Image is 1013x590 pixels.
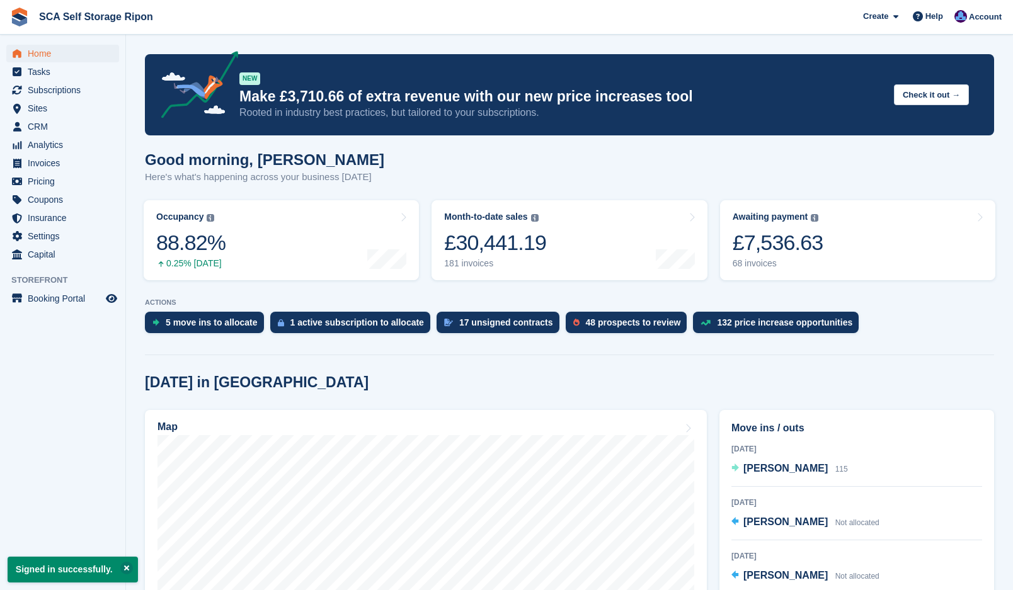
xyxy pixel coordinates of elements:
[894,84,969,105] button: Check it out →
[6,99,119,117] a: menu
[151,51,239,123] img: price-adjustments-announcement-icon-8257ccfd72463d97f412b2fc003d46551f7dbcb40ab6d574587a9cd5c0d94...
[731,497,982,508] div: [DATE]
[28,191,103,208] span: Coupons
[207,214,214,222] img: icon-info-grey-7440780725fd019a000dd9b08b2336e03edf1995a4989e88bcd33f0948082b44.svg
[145,312,270,339] a: 5 move ins to allocate
[239,72,260,85] div: NEW
[437,312,566,339] a: 17 unsigned contracts
[969,11,1002,23] span: Account
[145,374,369,391] h2: [DATE] in [GEOGRAPHIC_DATA]
[28,209,103,227] span: Insurance
[144,200,419,280] a: Occupancy 88.82% 0.25% [DATE]
[731,514,879,531] a: [PERSON_NAME] Not allocated
[28,154,103,172] span: Invoices
[954,10,967,23] img: Sarah Race
[731,461,848,477] a: [PERSON_NAME] 115
[145,151,384,168] h1: Good morning, [PERSON_NAME]
[28,136,103,154] span: Analytics
[811,214,818,222] img: icon-info-grey-7440780725fd019a000dd9b08b2336e03edf1995a4989e88bcd33f0948082b44.svg
[733,212,808,222] div: Awaiting payment
[278,319,284,327] img: active_subscription_to_allocate_icon-d502201f5373d7db506a760aba3b589e785aa758c864c3986d89f69b8ff3...
[28,246,103,263] span: Capital
[156,230,226,256] div: 88.82%
[6,246,119,263] a: menu
[157,421,178,433] h2: Map
[28,63,103,81] span: Tasks
[701,320,711,326] img: price_increase_opportunities-93ffe204e8149a01c8c9dc8f82e8f89637d9d84a8eef4429ea346261dce0b2c0.svg
[145,298,994,307] p: ACTIONS
[11,274,125,286] span: Storefront
[6,173,119,190] a: menu
[444,319,453,326] img: contract_signature_icon-13c848040528278c33f63329250d36e43548de30e8caae1d1a13099fd9432cc5.svg
[6,290,119,307] a: menu
[152,319,159,326] img: move_ins_to_allocate_icon-fdf77a2bb77ea45bf5b3d319d69a93e2d87916cf1d5bf7949dd705db3b84f3ca.svg
[731,568,879,584] a: [PERSON_NAME] Not allocated
[6,227,119,245] a: menu
[573,319,580,326] img: prospect-51fa495bee0391a8d652442698ab0144808aea92771e9ea1ae160a38d050c398.svg
[459,317,553,327] div: 17 unsigned contracts
[531,214,539,222] img: icon-info-grey-7440780725fd019a000dd9b08b2336e03edf1995a4989e88bcd33f0948082b44.svg
[6,209,119,227] a: menu
[239,106,884,120] p: Rooted in industry best practices, but tailored to your subscriptions.
[28,81,103,99] span: Subscriptions
[835,572,879,581] span: Not allocated
[166,317,258,327] div: 5 move ins to allocate
[34,6,158,27] a: SCA Self Storage Ripon
[444,230,546,256] div: £30,441.19
[6,45,119,62] a: menu
[145,170,384,184] p: Here's what's happening across your business [DATE]
[586,317,681,327] div: 48 prospects to review
[693,312,865,339] a: 132 price increase opportunities
[156,258,226,269] div: 0.25% [DATE]
[290,317,424,327] div: 1 active subscription to allocate
[28,99,103,117] span: Sites
[731,550,982,562] div: [DATE]
[444,258,546,269] div: 181 invoices
[743,463,828,474] span: [PERSON_NAME]
[835,465,848,474] span: 115
[733,230,823,256] div: £7,536.63
[270,312,437,339] a: 1 active subscription to allocate
[28,227,103,245] span: Settings
[28,173,103,190] span: Pricing
[925,10,943,23] span: Help
[28,290,103,307] span: Booking Portal
[6,118,119,135] a: menu
[733,258,823,269] div: 68 invoices
[6,63,119,81] a: menu
[444,212,527,222] div: Month-to-date sales
[239,88,884,106] p: Make £3,710.66 of extra revenue with our new price increases tool
[731,443,982,455] div: [DATE]
[10,8,29,26] img: stora-icon-8386f47178a22dfd0bd8f6a31ec36ba5ce8667c1dd55bd0f319d3a0aa187defe.svg
[731,421,982,436] h2: Move ins / outs
[743,516,828,527] span: [PERSON_NAME]
[6,154,119,172] a: menu
[28,118,103,135] span: CRM
[156,212,203,222] div: Occupancy
[717,317,852,327] div: 132 price increase opportunities
[6,136,119,154] a: menu
[6,191,119,208] a: menu
[432,200,707,280] a: Month-to-date sales £30,441.19 181 invoices
[8,557,138,582] p: Signed in successfully.
[863,10,888,23] span: Create
[104,291,119,306] a: Preview store
[720,200,995,280] a: Awaiting payment £7,536.63 68 invoices
[743,570,828,581] span: [PERSON_NAME]
[566,312,694,339] a: 48 prospects to review
[6,81,119,99] a: menu
[835,518,879,527] span: Not allocated
[28,45,103,62] span: Home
